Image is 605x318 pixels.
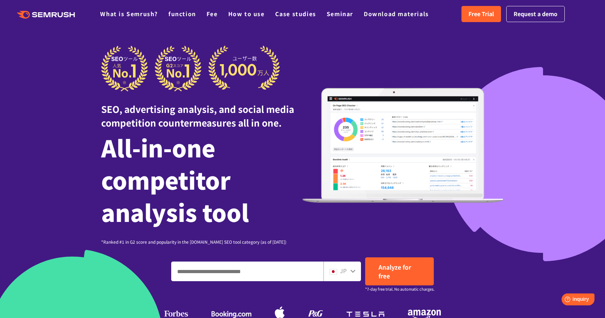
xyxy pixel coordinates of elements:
[172,262,323,281] input: Enter a domain, keyword or URL
[365,286,434,292] font: *7-day free trial. No automatic charges.
[207,9,218,18] a: Fee
[275,9,316,18] a: Case studies
[101,102,294,129] font: SEO, advertising analysis, and social media competition countermeasures all in one.
[506,6,565,22] a: Request a demo
[327,9,353,18] a: Seminar
[340,266,347,275] font: JP
[101,130,215,164] font: All-in-one
[168,9,196,18] a: function
[514,9,557,18] font: Request a demo
[365,257,434,285] a: Analyze for free
[228,9,265,18] a: How to use
[461,6,501,22] a: Free Trial
[100,9,158,18] a: What is Semrush?
[364,9,429,18] a: Download materials
[468,9,494,18] font: Free Trial
[101,163,249,229] font: competitor analysis tool
[378,263,411,280] font: Analyze for free
[543,291,597,310] iframe: Help widget launcher
[101,239,286,245] font: *Ranked #1 in G2 score and popularity in the [DOMAIN_NAME] SEO tool category (as of [DATE])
